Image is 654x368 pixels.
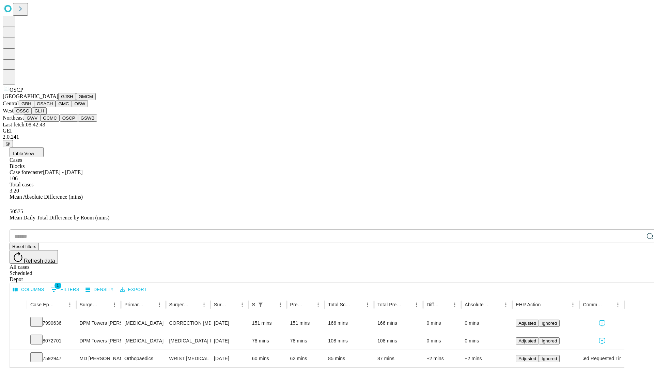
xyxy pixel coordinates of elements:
[24,114,40,122] button: GWV
[155,300,164,309] button: Menu
[80,350,118,367] div: MD [PERSON_NAME] Iii [PERSON_NAME]
[313,300,323,309] button: Menu
[214,315,245,332] div: [DATE]
[19,100,34,107] button: GBH
[290,332,322,350] div: 78 mins
[10,194,83,200] span: Mean Absolute Difference (mins)
[450,300,460,309] button: Menu
[56,100,72,107] button: GMC
[328,302,353,307] div: Total Scheduled Duration
[80,302,99,307] div: Surgeon Name
[169,332,207,350] div: [MEDICAL_DATA] RECESSION
[80,315,118,332] div: DPM Towers [PERSON_NAME] Dpm
[214,350,245,367] div: [DATE]
[516,355,539,362] button: Adjusted
[30,302,55,307] div: Case Epic Id
[539,320,560,327] button: Ignored
[100,300,110,309] button: Sort
[10,87,23,93] span: OSCP
[169,315,207,332] div: CORRECTION [MEDICAL_DATA], FIRST [MEDICAL_DATA] AND MEDIAL CUNEIFORM JOINT [MEDICAL_DATA]
[228,300,237,309] button: Sort
[492,300,501,309] button: Sort
[3,101,19,106] span: Central
[124,315,162,332] div: [MEDICAL_DATA]
[30,332,73,350] div: 8072701
[353,300,363,309] button: Sort
[539,337,560,344] button: Ignored
[237,300,247,309] button: Menu
[214,332,245,350] div: [DATE]
[578,350,626,367] span: Used Requested Time
[10,243,39,250] button: Reset filters
[3,122,45,127] span: Last fetch: 08:42:43
[78,114,97,122] button: GSWB
[377,315,420,332] div: 166 mins
[40,114,60,122] button: GCMC
[10,215,109,220] span: Mean Daily Total Difference by Room (mins)
[3,128,651,134] div: GEI
[465,350,509,367] div: +2 mins
[72,100,88,107] button: OSW
[266,300,276,309] button: Sort
[290,350,322,367] div: 62 mins
[328,315,371,332] div: 166 mins
[124,350,162,367] div: Orthopaedics
[542,356,557,361] span: Ignored
[583,302,603,307] div: Comments
[190,300,199,309] button: Sort
[377,302,402,307] div: Total Predicted Duration
[13,318,24,329] button: Expand
[426,302,440,307] div: Difference
[542,321,557,326] span: Ignored
[328,332,371,350] div: 108 mins
[518,356,536,361] span: Adjusted
[440,300,450,309] button: Sort
[169,350,207,367] div: WRIST [MEDICAL_DATA] SURGERY RELEASE TRANSVERSE [MEDICAL_DATA] LIGAMENT
[13,353,24,365] button: Expand
[10,188,19,194] span: 3.20
[24,258,55,264] span: Refresh data
[110,300,119,309] button: Menu
[145,300,155,309] button: Sort
[124,332,162,350] div: [MEDICAL_DATA]
[10,182,33,187] span: Total cases
[12,244,36,249] span: Reset filters
[84,285,115,295] button: Density
[252,332,283,350] div: 78 mins
[516,337,539,344] button: Adjusted
[124,302,144,307] div: Primary Service
[613,300,623,309] button: Menu
[465,332,509,350] div: 0 mins
[328,350,371,367] div: 85 mins
[583,350,621,367] div: Used Requested Time
[402,300,412,309] button: Sort
[169,302,189,307] div: Surgery Name
[290,302,303,307] div: Predicted In Room Duration
[49,284,81,295] button: Show filters
[118,285,149,295] button: Export
[426,315,458,332] div: 0 mins
[541,300,551,309] button: Sort
[11,285,46,295] button: Select columns
[377,332,420,350] div: 108 mins
[252,350,283,367] div: 60 mins
[3,115,24,121] span: Northeast
[568,300,578,309] button: Menu
[304,300,313,309] button: Sort
[214,302,227,307] div: Surgery Date
[10,209,23,214] span: 50575
[465,302,491,307] div: Absolute Difference
[256,300,265,309] div: 1 active filter
[252,302,255,307] div: Scheduled In Room Duration
[5,141,10,146] span: @
[30,350,73,367] div: 7592947
[377,350,420,367] div: 87 mins
[3,93,58,99] span: [GEOGRAPHIC_DATA]
[10,250,58,264] button: Refresh data
[12,151,34,156] span: Table View
[199,300,209,309] button: Menu
[10,175,18,181] span: 106
[3,140,13,147] button: @
[60,114,78,122] button: OSCP
[10,169,43,175] span: Case forecaster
